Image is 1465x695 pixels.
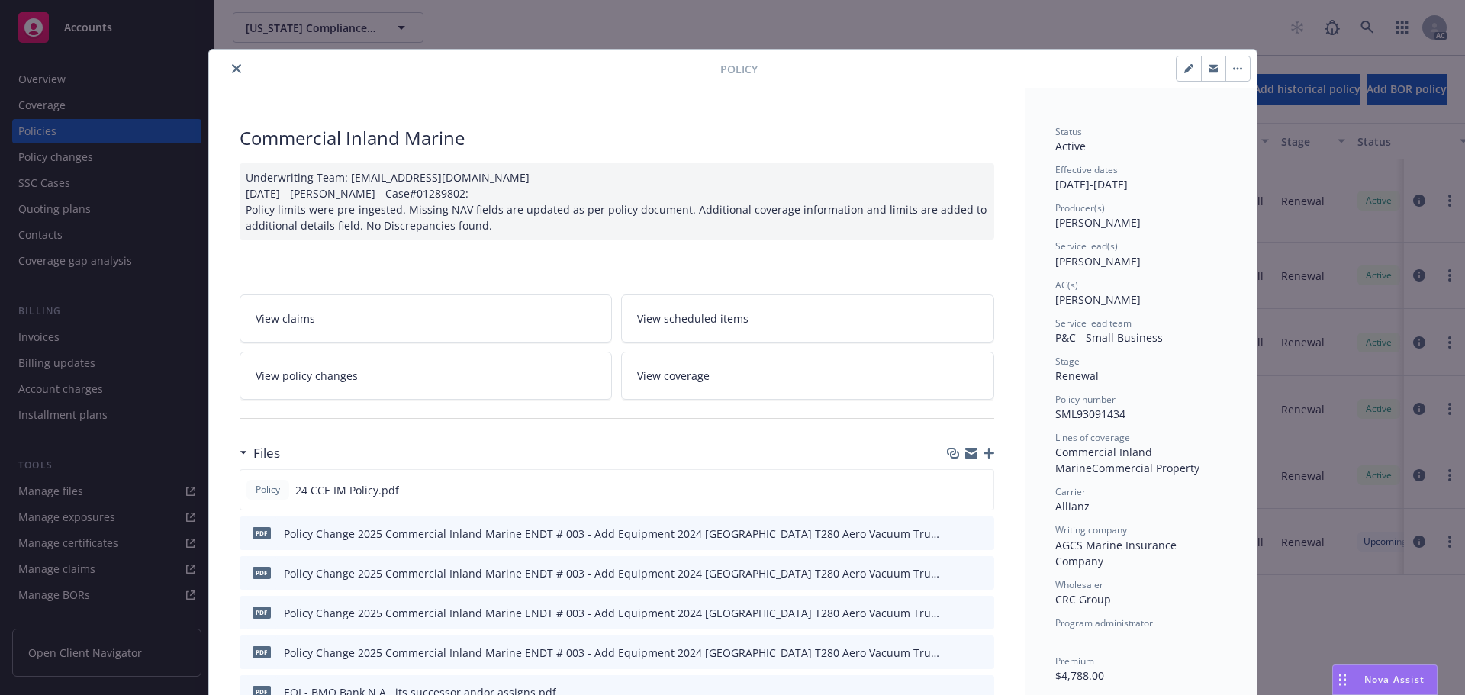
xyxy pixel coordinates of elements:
[950,645,962,661] button: download file
[1055,368,1099,383] span: Renewal
[950,526,962,542] button: download file
[256,310,315,327] span: View claims
[284,526,944,542] div: Policy Change 2025 Commercial Inland Marine ENDT # 003 - Add Equipment 2024 [GEOGRAPHIC_DATA] T28...
[295,482,399,498] span: 24 CCE IM Policy.pdf
[253,443,280,463] h3: Files
[1055,201,1105,214] span: Producer(s)
[1055,668,1104,683] span: $4,788.00
[1055,163,1118,176] span: Effective dates
[950,605,962,621] button: download file
[950,565,962,581] button: download file
[227,60,246,78] button: close
[284,605,944,621] div: Policy Change 2025 Commercial Inland Marine ENDT # 003 - Add Equipment 2024 [GEOGRAPHIC_DATA] T28...
[1055,393,1116,406] span: Policy number
[253,483,283,497] span: Policy
[1055,330,1163,345] span: P&C - Small Business
[1332,664,1438,695] button: Nova Assist
[240,352,613,400] a: View policy changes
[1055,215,1141,230] span: [PERSON_NAME]
[1055,630,1059,645] span: -
[1092,461,1199,475] span: Commercial Property
[1055,445,1155,475] span: Commercial Inland Marine
[720,61,758,77] span: Policy
[974,565,988,581] button: preview file
[621,294,994,343] a: View scheduled items
[284,645,944,661] div: Policy Change 2025 Commercial Inland Marine ENDT # 003 - Add Equipment 2024 [GEOGRAPHIC_DATA] T28...
[974,482,987,498] button: preview file
[253,646,271,658] span: pdf
[1055,240,1118,253] span: Service lead(s)
[253,527,271,539] span: pdf
[949,482,961,498] button: download file
[1055,592,1111,607] span: CRC Group
[1055,355,1080,368] span: Stage
[974,645,988,661] button: preview file
[1055,407,1125,421] span: SML93091434
[1055,292,1141,307] span: [PERSON_NAME]
[253,567,271,578] span: pdf
[240,294,613,343] a: View claims
[240,163,994,240] div: Underwriting Team: [EMAIL_ADDRESS][DOMAIN_NAME] [DATE] - [PERSON_NAME] - Case#01289802: Policy li...
[253,607,271,618] span: pdf
[1055,616,1153,629] span: Program administrator
[1055,578,1103,591] span: Wholesaler
[1055,431,1130,444] span: Lines of coverage
[240,125,994,151] div: Commercial Inland Marine
[1055,125,1082,138] span: Status
[1055,139,1086,153] span: Active
[1055,254,1141,269] span: [PERSON_NAME]
[974,526,988,542] button: preview file
[1055,538,1180,568] span: AGCS Marine Insurance Company
[1055,499,1090,513] span: Allianz
[284,565,944,581] div: Policy Change 2025 Commercial Inland Marine ENDT # 003 - Add Equipment 2024 [GEOGRAPHIC_DATA] T28...
[1055,485,1086,498] span: Carrier
[1055,523,1127,536] span: Writing company
[974,605,988,621] button: preview file
[1055,163,1226,192] div: [DATE] - [DATE]
[621,352,994,400] a: View coverage
[637,310,749,327] span: View scheduled items
[1055,655,1094,668] span: Premium
[637,368,710,384] span: View coverage
[1055,317,1132,330] span: Service lead team
[1364,673,1425,686] span: Nova Assist
[240,443,280,463] div: Files
[256,368,358,384] span: View policy changes
[1333,665,1352,694] div: Drag to move
[1055,278,1078,291] span: AC(s)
